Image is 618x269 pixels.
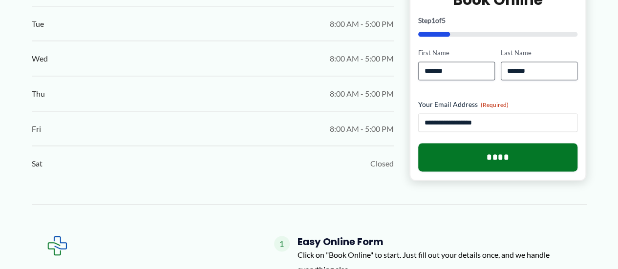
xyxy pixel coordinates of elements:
span: Closed [370,156,394,171]
label: First Name [418,48,495,58]
img: Expected Healthcare Logo [47,236,67,255]
span: Sat [32,156,43,171]
label: Last Name [501,48,577,58]
label: Your Email Address [418,100,578,109]
span: 8:00 AM - 5:00 PM [330,17,394,31]
p: Step of [418,17,578,24]
span: 5 [442,16,446,24]
h4: Easy Online Form [298,236,571,248]
span: Thu [32,86,45,101]
span: 8:00 AM - 5:00 PM [330,86,394,101]
span: 1 [274,236,290,251]
span: (Required) [481,101,509,108]
span: 8:00 AM - 5:00 PM [330,51,394,66]
span: Fri [32,122,41,136]
span: 8:00 AM - 5:00 PM [330,122,394,136]
span: 1 [431,16,435,24]
span: Wed [32,51,48,66]
span: Tue [32,17,44,31]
